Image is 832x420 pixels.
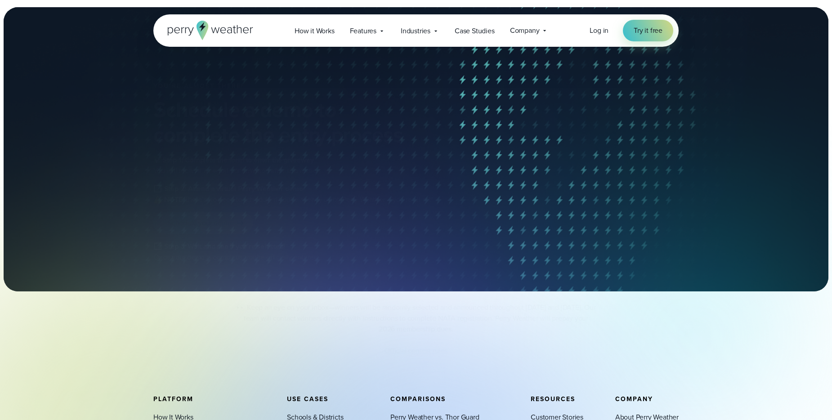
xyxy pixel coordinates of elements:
span: Comparisons [390,394,446,404]
a: How it Works [287,22,342,40]
span: Case Studies [455,26,495,36]
span: Industries [401,26,430,36]
a: Try it free [623,20,673,41]
span: Use Cases [287,394,328,404]
span: Try it free [634,25,662,36]
span: How it Works [295,26,335,36]
span: Company [510,25,540,36]
span: Company [615,394,653,404]
span: Platform [153,394,193,404]
a: Case Studies [447,22,502,40]
span: Resources [531,394,575,404]
span: Features [350,26,376,36]
a: Log in [590,25,608,36]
